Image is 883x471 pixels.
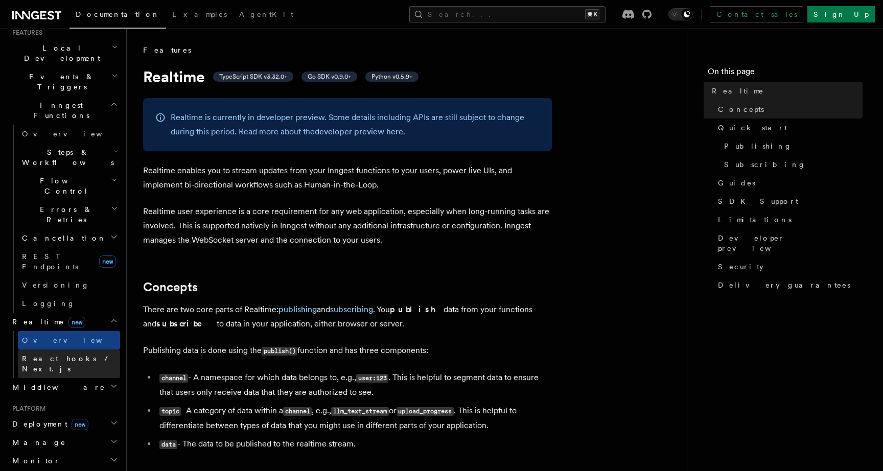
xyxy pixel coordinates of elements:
li: - A namespace for which data belongs to, e.g., . This is helpful to segment data to ensure that u... [156,370,552,399]
a: subscribing [330,304,373,314]
span: Python v0.5.9+ [371,73,412,81]
a: Publishing [720,137,863,155]
button: Realtimenew [8,313,120,331]
span: Middleware [8,382,105,392]
button: Errors & Retries [18,200,120,229]
span: Limitations [718,215,792,225]
span: Inngest Functions [8,100,110,121]
button: Search...⌘K [409,6,606,22]
a: Quick start [714,119,863,137]
a: Guides [714,174,863,192]
span: Go SDK v0.9.0+ [308,73,351,81]
li: - The data to be published to the realtime stream. [156,437,552,452]
p: Realtime enables you to stream updates from your Inngest functions to your users, power live UIs,... [143,163,552,192]
span: Features [8,29,42,37]
a: Subscribing [720,155,863,174]
a: publishing [278,304,317,314]
a: Sign Up [807,6,875,22]
div: Inngest Functions [8,125,120,313]
span: Quick start [718,123,787,133]
h1: Realtime [143,67,552,86]
span: new [68,317,85,328]
span: Subscribing [724,159,806,170]
a: developer preview here [315,127,403,136]
kbd: ⌘K [585,9,599,19]
button: Monitor [8,452,120,470]
code: channel [159,374,188,383]
span: Security [718,262,763,272]
span: Errors & Retries [18,204,111,225]
h4: On this page [708,65,863,82]
span: new [72,419,88,430]
span: Steps & Workflows [18,147,114,168]
a: REST Endpointsnew [18,247,120,276]
span: Overview [22,130,127,138]
span: TypeScript SDK v3.32.0+ [219,73,287,81]
span: Manage [8,437,66,448]
span: React hooks / Next.js [22,355,112,373]
span: Guides [718,178,755,188]
code: data [159,440,177,449]
span: AgentKit [239,10,293,18]
a: Concepts [714,100,863,119]
span: Local Development [8,43,111,63]
a: Concepts [143,280,198,294]
span: REST Endpoints [22,252,78,271]
strong: subscribe [156,319,217,328]
p: Publishing data is done using the function and has three components: [143,343,552,358]
span: Overview [22,336,127,344]
span: Logging [22,299,75,308]
a: Examples [166,3,233,28]
span: SDK Support [718,196,798,206]
button: Local Development [8,39,120,67]
a: React hooks / Next.js [18,349,120,378]
span: Delivery guarantees [718,280,850,290]
a: Limitations [714,210,863,229]
code: channel [283,407,312,416]
button: Steps & Workflows [18,143,120,172]
span: Publishing [724,141,792,151]
p: Realtime is currently in developer preview. Some details including APIs are still subject to chan... [171,110,540,139]
span: new [99,255,116,268]
button: Flow Control [18,172,120,200]
button: Events & Triggers [8,67,120,96]
code: upload_progress [397,407,454,416]
strong: publish [390,304,444,314]
span: Features [143,45,191,55]
code: user:123 [356,374,388,383]
code: publish() [262,347,297,356]
a: SDK Support [714,192,863,210]
span: Developer preview [718,233,863,253]
div: Realtimenew [8,331,120,378]
span: Events & Triggers [8,72,111,92]
button: Manage [8,433,120,452]
span: Realtime [8,317,85,327]
span: Flow Control [18,176,111,196]
button: Cancellation [18,229,120,247]
span: Realtime [712,86,764,96]
code: llm_text_stream [331,407,388,416]
a: Versioning [18,276,120,294]
button: Toggle dark mode [668,8,693,20]
a: Contact sales [710,6,803,22]
a: AgentKit [233,3,299,28]
button: Inngest Functions [8,96,120,125]
li: - A category of data within a , e.g., or . This is helpful to differentiate between types of data... [156,404,552,433]
a: Overview [18,125,120,143]
button: Deploymentnew [8,415,120,433]
span: Cancellation [18,233,106,243]
span: Documentation [76,10,160,18]
a: Logging [18,294,120,313]
span: Deployment [8,419,88,429]
a: Realtime [708,82,863,100]
a: Delivery guarantees [714,276,863,294]
a: Developer preview [714,229,863,257]
span: Monitor [8,456,60,466]
span: Concepts [718,104,764,114]
p: There are two core parts of Realtime: and . You data from your functions and to data in your appl... [143,302,552,331]
span: Versioning [22,281,89,289]
a: Security [714,257,863,276]
a: Overview [18,331,120,349]
p: Realtime user experience is a core requirement for any web application, especially when long-runn... [143,204,552,247]
code: topic [159,407,181,416]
